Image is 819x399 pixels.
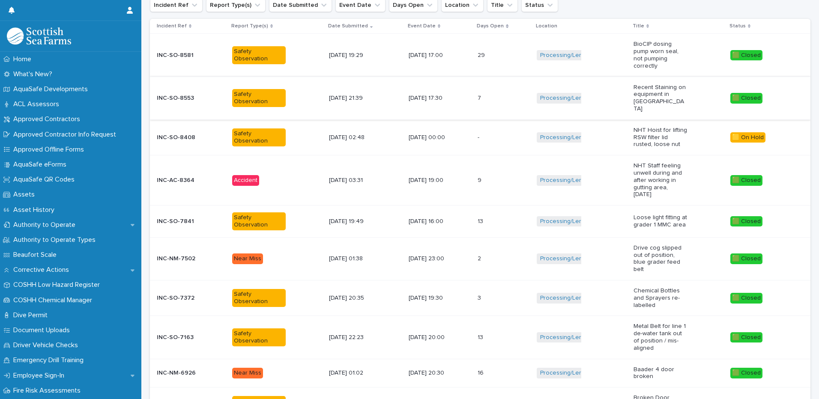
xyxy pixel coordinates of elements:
[540,218,644,225] a: Processing/Lerwick Factory (Gremista)
[157,50,195,59] p: INC-SO-8581
[478,132,481,141] p: -
[408,21,436,31] p: Event Date
[150,359,810,387] tr: INC-NM-6926INC-NM-6926 Near Miss[DATE] 01:02[DATE] 20:301616 Processing/Lerwick Factory (Gremista...
[10,85,95,93] p: AquaSafe Developments
[478,216,485,225] p: 13
[540,255,644,262] a: Processing/Lerwick Factory (Gremista)
[634,214,687,229] p: Loose light fitting at grader 1 MMC area
[10,296,99,304] p: COSHH Chemical Manager
[10,161,73,169] p: AquaSafe eForms
[478,93,483,102] p: 7
[329,218,383,225] p: [DATE] 19:49
[157,253,197,262] p: INC-NM-7502
[329,295,383,302] p: [DATE] 20:35
[329,134,383,141] p: [DATE] 02:48
[10,100,66,108] p: ACL Assessors
[10,221,82,229] p: Authority to Operate
[730,175,762,186] div: 🟩 Closed
[10,356,90,364] p: Emergency Drill Training
[10,251,63,259] p: Beaufort Scale
[232,253,263,264] div: Near Miss
[232,89,286,107] div: Safety Observation
[634,244,687,273] p: Drive cog slipped out of position, blue grader feed belt
[232,128,286,146] div: Safety Observation
[329,177,383,184] p: [DATE] 03:31
[157,293,196,302] p: INC-SO-7372
[328,21,368,31] p: Date Submitted
[232,46,286,64] div: Safety Observation
[634,323,687,351] p: Metal Belt for line 1 de-water tank out of position / mis-aligned
[10,70,59,78] p: What's New?
[729,21,746,31] p: Status
[478,368,485,377] p: 16
[329,52,383,59] p: [DATE] 19:29
[7,27,71,45] img: bPIBxiqnSb2ggTQWdOVV
[10,131,123,139] p: Approved Contractor Info Request
[150,205,810,238] tr: INC-SO-7841INC-SO-7841 Safety Observation[DATE] 19:49[DATE] 16:001313 Processing/Lerwick Factory ...
[157,21,187,31] p: Incident Ref
[150,155,810,205] tr: INC-AC-8364INC-AC-8364 Accident[DATE] 03:31[DATE] 19:0099 Processing/Lerwick Factory (Gremista) N...
[409,52,462,59] p: [DATE] 17:00
[478,332,485,341] p: 13
[540,369,644,377] a: Processing/Lerwick Factory (Gremista)
[150,119,810,155] tr: INC-SO-8408INC-SO-8408 Safety Observation[DATE] 02:48[DATE] 00:00-- Processing/Lerwick Factory (G...
[730,293,762,304] div: 🟩 Closed
[150,34,810,77] tr: INC-SO-8581INC-SO-8581 Safety Observation[DATE] 19:29[DATE] 17:002929 Processing/Lerwick Factory ...
[10,146,91,154] p: Approved Offline Forms
[730,332,762,343] div: 🟩 Closed
[10,206,61,214] p: Asset History
[634,162,687,198] p: NHT Staff feeling unwell during and after working in gutting area, [DATE]
[634,287,687,309] p: Chemical Bottles and Sprayers re-labelled
[232,368,263,378] div: Near Miss
[477,21,504,31] p: Days Open
[478,293,483,302] p: 3
[478,175,483,184] p: 9
[10,341,85,349] p: Driver Vehicle Checks
[730,216,762,227] div: 🟩 Closed
[157,175,196,184] p: INC-AC-8364
[10,326,77,334] p: Document Uploads
[10,372,71,380] p: Employee Sign-In
[329,334,383,341] p: [DATE] 22:23
[540,95,644,102] a: Processing/Lerwick Factory (Gremista)
[540,52,644,59] a: Processing/Lerwick Factory (Gremista)
[10,191,42,199] p: Assets
[157,332,195,341] p: INC-SO-7163
[634,366,687,381] p: Baader 4 door broken
[730,93,762,104] div: 🟩 Closed
[478,253,483,262] p: 2
[231,21,268,31] p: Report Type(s)
[409,255,462,262] p: [DATE] 23:00
[409,95,462,102] p: [DATE] 17:30
[150,280,810,316] tr: INC-SO-7372INC-SO-7372 Safety Observation[DATE] 20:35[DATE] 19:3033 Processing/Lerwick Factory (G...
[232,289,286,307] div: Safety Observation
[157,132,197,141] p: INC-SO-8408
[633,21,644,31] p: Title
[634,84,687,113] p: Recent Staining on equipment in [GEOGRAPHIC_DATA]
[478,50,487,59] p: 29
[730,132,765,143] div: 🟨 On Hold
[150,237,810,280] tr: INC-NM-7502INC-NM-7502 Near Miss[DATE] 01:38[DATE] 23:0022 Processing/Lerwick Factory (Gremista) ...
[329,369,383,377] p: [DATE] 01:02
[540,134,644,141] a: Processing/Lerwick Factory (Gremista)
[10,281,107,289] p: COSHH Low Hazard Register
[10,176,81,184] p: AquaSafe QR Codes
[157,216,196,225] p: INC-SO-7841
[10,55,38,63] p: Home
[409,295,462,302] p: [DATE] 19:30
[540,295,644,302] a: Processing/Lerwick Factory (Gremista)
[10,387,87,395] p: Fire Risk Assessments
[329,95,383,102] p: [DATE] 21:39
[536,21,557,31] p: Location
[409,218,462,225] p: [DATE] 16:00
[730,50,762,61] div: 🟩 Closed
[232,328,286,346] div: Safety Observation
[634,41,687,69] p: BioCIP dosing pump worn seal, not pumping correctly
[634,127,687,148] p: NHT Hoist for lifting RSW filter lid rusted, loose nut
[409,134,462,141] p: [DATE] 00:00
[409,334,462,341] p: [DATE] 20:00
[10,115,87,123] p: Approved Contractors
[540,177,644,184] a: Processing/Lerwick Factory (Gremista)
[150,316,810,359] tr: INC-SO-7163INC-SO-7163 Safety Observation[DATE] 22:23[DATE] 20:001313 Processing/Lerwick Factory ...
[10,311,54,319] p: Dive Permit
